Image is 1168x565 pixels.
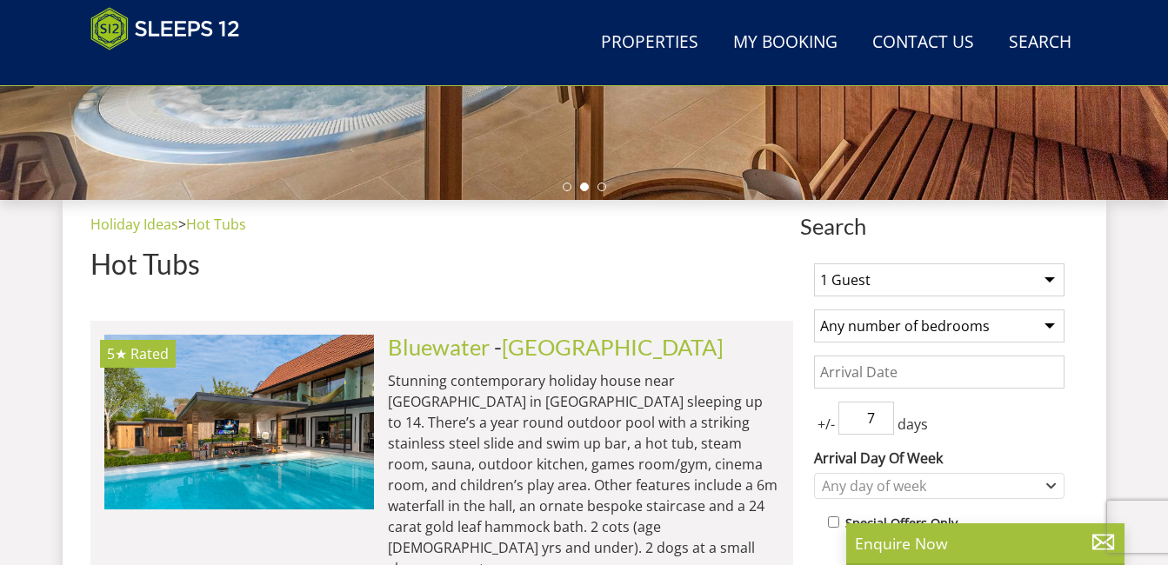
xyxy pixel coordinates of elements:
[82,61,264,76] iframe: Customer reviews powered by Trustpilot
[1002,23,1078,63] a: Search
[814,448,1065,469] label: Arrival Day Of Week
[107,344,127,363] span: Bluewater has a 5 star rating under the Quality in Tourism Scheme
[845,514,958,533] label: Special Offers Only
[814,473,1065,499] div: Combobox
[104,335,374,508] a: 5★ Rated
[855,532,1116,555] p: Enquire Now
[818,476,1043,495] div: Any day of week
[502,334,724,360] a: [GEOGRAPHIC_DATA]
[178,215,186,234] span: >
[494,334,724,360] span: -
[186,215,246,234] a: Hot Tubs
[814,356,1065,389] input: Arrival Date
[894,414,931,435] span: days
[90,215,178,234] a: Holiday Ideas
[104,335,374,508] img: bluewater-bristol-holiday-accomodation-home-stays-8.original.jpg
[90,249,793,279] h1: Hot Tubs
[388,334,490,360] a: Bluewater
[800,214,1078,238] span: Search
[90,7,240,50] img: Sleeps 12
[814,414,838,435] span: +/-
[726,23,844,63] a: My Booking
[130,344,169,363] span: Rated
[594,23,705,63] a: Properties
[865,23,981,63] a: Contact Us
